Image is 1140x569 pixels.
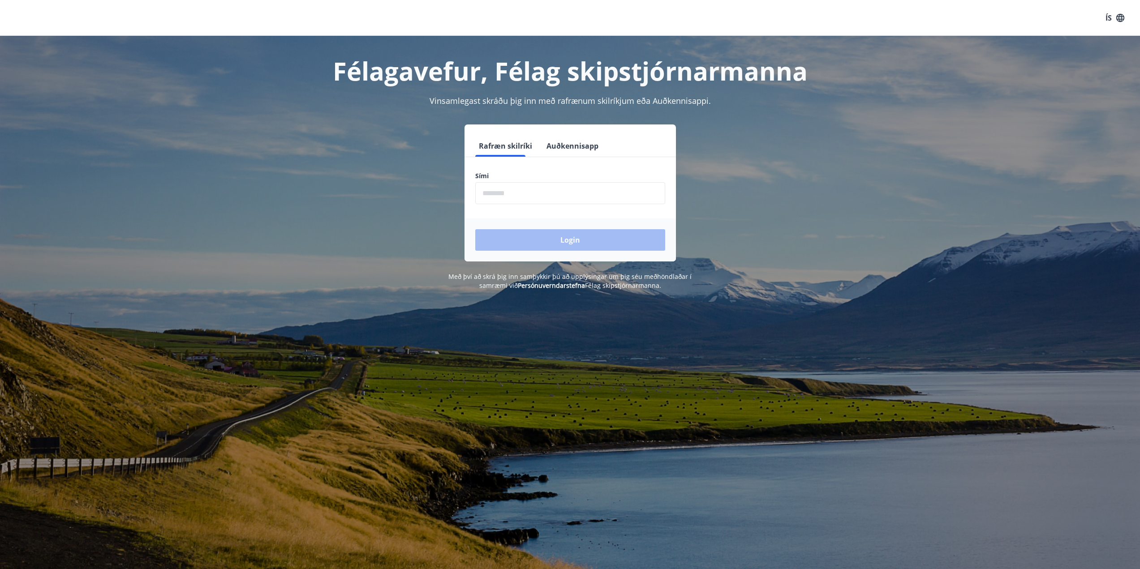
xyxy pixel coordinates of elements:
h1: Félagavefur, Félag skipstjórnarmanna [258,54,882,88]
button: ÍS [1101,10,1129,26]
button: Rafræn skilríki [475,135,536,157]
button: Auðkennisapp [543,135,602,157]
span: Með því að skrá þig inn samþykkir þú að upplýsingar um þig séu meðhöndlaðar í samræmi við Félag s... [448,272,692,290]
span: Vinsamlegast skráðu þig inn með rafrænum skilríkjum eða Auðkennisappi. [430,95,711,106]
label: Sími [475,171,665,180]
a: Persónuverndarstefna [518,281,585,290]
